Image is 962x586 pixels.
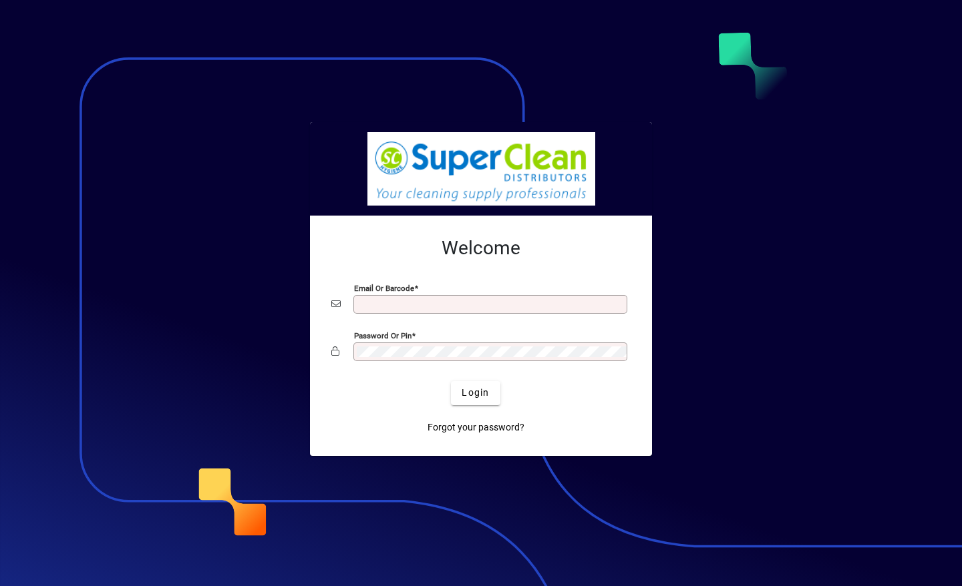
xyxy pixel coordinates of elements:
button: Login [451,381,500,405]
span: Login [462,386,489,400]
mat-label: Email or Barcode [354,283,414,292]
a: Forgot your password? [422,416,530,440]
span: Forgot your password? [428,420,524,434]
h2: Welcome [331,237,631,260]
mat-label: Password or Pin [354,330,412,340]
